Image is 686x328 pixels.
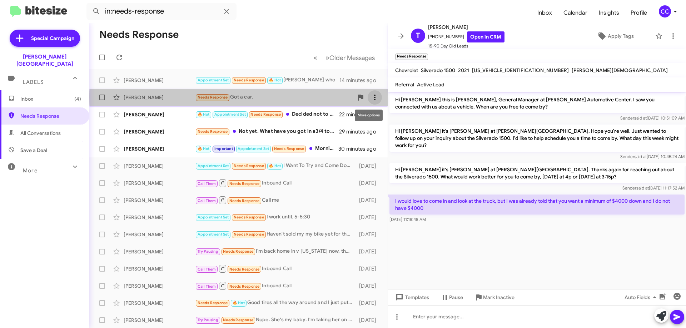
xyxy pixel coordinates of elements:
[625,291,659,304] span: Auto Fields
[124,231,195,238] div: [PERSON_NAME]
[329,54,375,62] span: Older Messages
[20,95,81,102] span: Inbox
[558,2,593,23] a: Calendar
[195,230,356,238] div: Haven't sold my my bike yet for the down payment
[195,110,339,118] div: Decided not to proceed with that. But am interested in maybe trading my truck
[421,67,455,74] span: Silverado 1500
[355,110,383,121] div: More options
[356,214,382,221] div: [DATE]
[195,127,339,136] div: Not yet. What have you got in a3/4 ton pickup in the $50k range?
[195,145,339,153] div: Morning [PERSON_NAME]... we were unable to connect and get concrete info wanted
[356,265,382,272] div: [DATE]
[198,112,210,117] span: 🔥 Hot
[620,115,685,121] span: Sender [DATE] 10:51:09 AM
[356,282,382,289] div: [DATE]
[195,264,356,273] div: Inbound Call
[395,81,414,88] span: Referral
[195,299,356,307] div: Good tires all the way around and I just put a new exhaust on it
[195,247,356,256] div: I'm back home in v [US_STATE] now, thanks
[198,181,216,186] span: Call Them
[195,281,356,290] div: Inbound Call
[238,146,269,151] span: Appointment Set
[20,112,81,120] span: Needs Response
[198,95,228,100] span: Needs Response
[23,167,38,174] span: More
[229,198,260,203] span: Needs Response
[198,215,229,219] span: Appointment Set
[356,197,382,204] div: [DATE]
[198,163,229,168] span: Appointment Set
[198,78,229,82] span: Appointment Set
[20,147,47,154] span: Save a Deal
[625,2,653,23] a: Profile
[634,115,647,121] span: said at
[458,67,469,74] span: 2021
[356,162,382,170] div: [DATE]
[124,282,195,289] div: [PERSON_NAME]
[449,291,463,304] span: Pause
[20,130,61,137] span: All Conversations
[389,163,685,183] p: Hi [PERSON_NAME] it's [PERSON_NAME] at [PERSON_NAME][GEOGRAPHIC_DATA]. Thanks again for reaching ...
[394,291,429,304] span: Templates
[233,301,245,305] span: 🔥 Hot
[321,50,379,65] button: Next
[395,54,428,60] small: Needs Response
[620,154,685,159] span: Sender [DATE] 10:45:24 AM
[195,196,356,205] div: Call me
[269,163,281,168] span: 🔥 Hot
[653,5,678,17] button: CC
[198,198,216,203] span: Call Them
[195,316,356,324] div: Nope. She's my baby. I'm taking her on a road trip to [US_STATE] next week. Can't kill a Honda.
[417,81,444,88] span: Active Lead
[86,3,237,20] input: Search
[195,178,356,187] div: Inbound Call
[659,5,671,17] div: CC
[325,53,329,62] span: »
[416,30,420,41] span: T
[356,299,382,307] div: [DATE]
[622,185,685,191] span: Sender [DATE] 11:17:52 AM
[124,145,195,152] div: [PERSON_NAME]
[124,317,195,324] div: [PERSON_NAME]
[274,146,304,151] span: Needs Response
[198,284,216,289] span: Call Them
[223,318,253,322] span: Needs Response
[388,291,435,304] button: Templates
[619,291,665,304] button: Auto Fields
[389,125,685,152] p: Hi [PERSON_NAME] it's [PERSON_NAME] at [PERSON_NAME][GEOGRAPHIC_DATA]. Hope you're well. Just wan...
[214,146,233,151] span: Important
[636,185,649,191] span: said at
[198,318,218,322] span: Try Pausing
[389,217,426,222] span: [DATE] 11:18:48 AM
[634,154,647,159] span: said at
[608,30,634,42] span: Apply Tags
[229,267,260,272] span: Needs Response
[195,162,356,170] div: I Want To Try and Come Down [DATE] But It Will Have to Be Evening
[124,248,195,255] div: [PERSON_NAME]
[198,129,228,134] span: Needs Response
[195,76,339,84] div: [PERSON_NAME] who
[234,78,264,82] span: Needs Response
[195,93,353,101] div: Got a car.
[472,67,569,74] span: [US_VEHICLE_IDENTIFICATION_NUMBER]
[356,248,382,255] div: [DATE]
[74,95,81,102] span: (4)
[10,30,80,47] a: Special Campaign
[99,29,179,40] h1: Needs Response
[124,265,195,272] div: [PERSON_NAME]
[356,317,382,324] div: [DATE]
[198,146,210,151] span: 🔥 Hot
[339,145,382,152] div: 30 minutes ago
[250,112,281,117] span: Needs Response
[124,77,195,84] div: [PERSON_NAME]
[234,232,264,237] span: Needs Response
[593,2,625,23] span: Insights
[31,35,74,42] span: Special Campaign
[572,67,668,74] span: [PERSON_NAME][DEMOGRAPHIC_DATA]
[124,299,195,307] div: [PERSON_NAME]
[356,180,382,187] div: [DATE]
[467,31,504,42] a: Open in CRM
[309,50,379,65] nav: Page navigation example
[234,163,264,168] span: Needs Response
